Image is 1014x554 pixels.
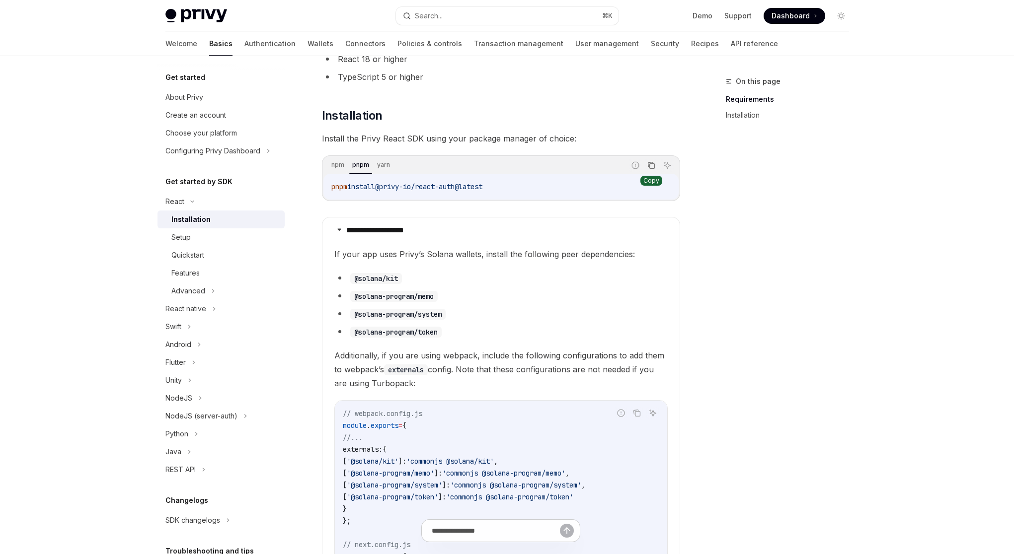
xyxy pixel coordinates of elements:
span: externals: [343,445,383,454]
span: [ [343,457,347,466]
div: pnpm [349,159,372,171]
code: @solana-program/system [350,309,446,320]
button: Android [157,336,285,353]
div: Features [171,267,200,279]
span: exports [371,421,398,430]
span: ]: [398,457,406,466]
div: Java [165,446,181,458]
button: React [157,193,285,210]
img: light logo [165,9,227,23]
a: Features [157,264,285,282]
span: '@solana-program/system' [347,481,442,489]
div: REST API [165,464,196,476]
span: //... [343,433,363,442]
span: '@solana/kit' [347,457,398,466]
li: TypeScript 5 or higher [322,70,680,84]
div: Create an account [165,109,226,121]
div: Copy [640,176,662,186]
div: Python [165,428,188,440]
div: npm [328,159,347,171]
span: , [565,469,569,478]
button: NodeJS (server-auth) [157,407,285,425]
span: pnpm [331,182,347,191]
button: Report incorrect code [615,407,627,419]
span: = [398,421,402,430]
code: @solana-program/token [350,327,442,338]
div: Installation [171,213,211,225]
a: Create an account [157,106,285,124]
a: Installation [157,210,285,228]
h5: Get started by SDK [165,176,233,188]
span: ⌘ K [602,12,613,20]
a: Choose your platform [157,124,285,142]
a: Transaction management [474,32,563,56]
button: Send message [560,524,574,538]
code: @solana/kit [350,273,402,284]
div: Quickstart [171,249,204,261]
button: Unity [157,371,285,389]
a: Basics [209,32,233,56]
span: Install the Privy React SDK using your package manager of choice: [322,132,680,145]
span: Installation [322,108,383,124]
a: About Privy [157,88,285,106]
button: Configuring Privy Dashboard [157,142,285,160]
div: NodeJS (server-auth) [165,410,237,422]
span: ]: [442,481,450,489]
span: // webpack.config.js [343,409,422,418]
button: Python [157,425,285,443]
span: 'commonjs @solana/kit' [406,457,494,466]
button: NodeJS [157,389,285,407]
div: Choose your platform [165,127,237,139]
a: Demo [693,11,712,21]
span: 'commonjs @solana-program/system' [450,481,581,489]
span: [ [343,469,347,478]
div: Search... [415,10,443,22]
button: Ask AI [646,407,659,419]
a: Authentication [244,32,296,56]
div: React [165,196,184,208]
button: Toggle dark mode [833,8,849,24]
a: Installation [726,107,857,123]
span: ]: [434,469,442,478]
button: Search...⌘K [396,7,619,25]
a: User management [575,32,639,56]
a: Quickstart [157,246,285,264]
button: Advanced [157,282,285,300]
button: Swift [157,318,285,336]
button: SDK changelogs [157,511,285,529]
div: About Privy [165,91,203,103]
span: Dashboard [772,11,810,21]
a: Dashboard [764,8,825,24]
h5: Get started [165,71,205,83]
span: [ [343,492,347,501]
div: Configuring Privy Dashboard [165,145,260,157]
button: React native [157,300,285,318]
button: Flutter [157,353,285,371]
span: '@solana-program/token' [347,492,438,501]
div: Setup [171,231,191,243]
a: Connectors [345,32,386,56]
a: Setup [157,228,285,246]
span: '@solana-program/memo' [347,469,434,478]
span: , [494,457,498,466]
div: SDK changelogs [165,514,220,526]
button: Ask AI [661,159,674,172]
span: { [383,445,387,454]
button: Report incorrect code [629,159,642,172]
span: }; [343,516,351,525]
a: Support [724,11,752,21]
span: install [347,182,375,191]
span: 'commonjs @solana-program/memo' [442,469,565,478]
code: @solana-program/memo [350,291,438,302]
span: module [343,421,367,430]
div: Flutter [165,356,186,368]
code: externals [384,364,428,375]
a: Security [651,32,679,56]
span: Additionally, if you are using webpack, include the following configurations to add them to webpa... [334,348,668,390]
div: Android [165,339,191,350]
span: , [581,481,585,489]
span: } [343,504,347,513]
button: Copy the contents from the code block [645,159,658,172]
div: React native [165,303,206,315]
h5: Changelogs [165,494,208,506]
